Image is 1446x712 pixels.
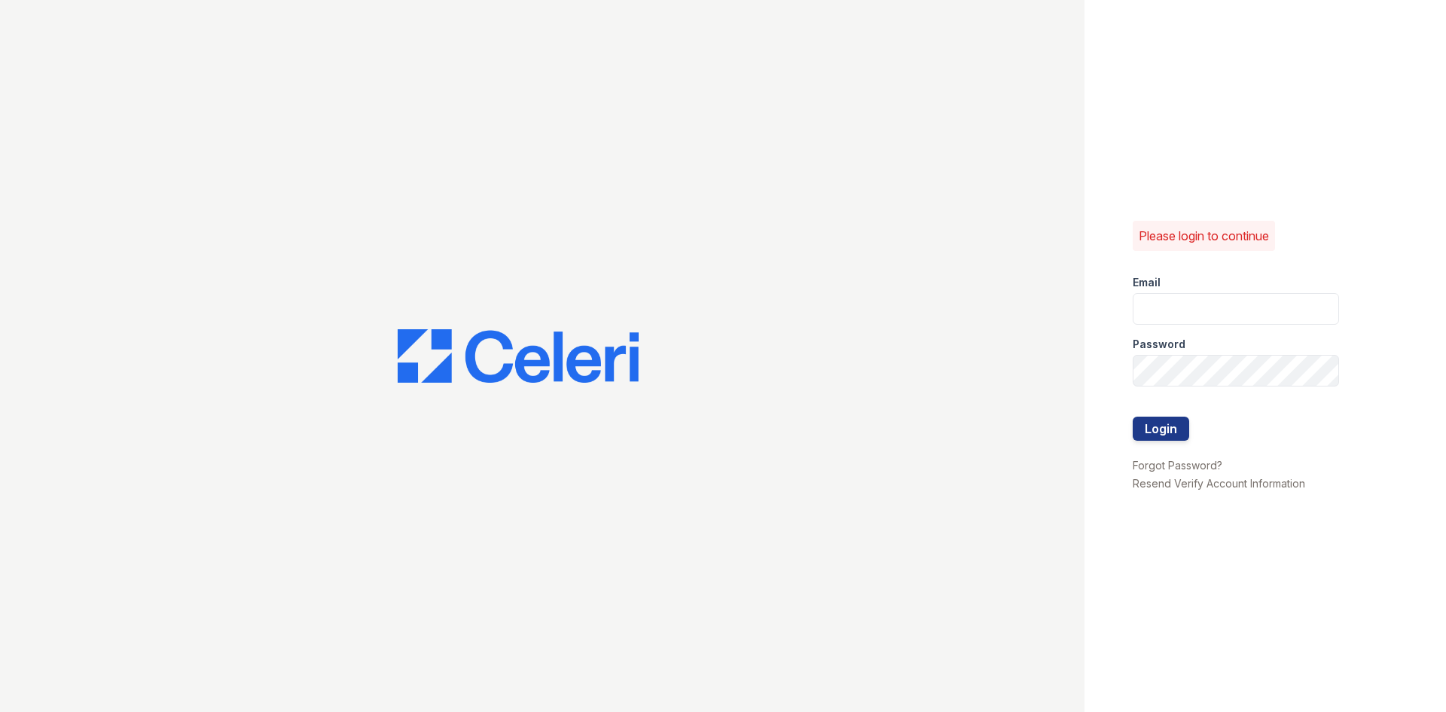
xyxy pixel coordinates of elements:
img: CE_Logo_Blue-a8612792a0a2168367f1c8372b55b34899dd931a85d93a1a3d3e32e68fde9ad4.png [398,329,639,384]
a: Forgot Password? [1133,459,1222,472]
label: Password [1133,337,1185,352]
p: Please login to continue [1139,227,1269,245]
button: Login [1133,417,1189,441]
label: Email [1133,275,1161,290]
a: Resend Verify Account Information [1133,477,1305,490]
